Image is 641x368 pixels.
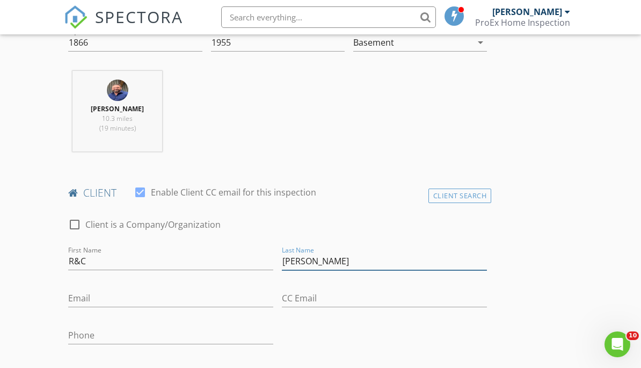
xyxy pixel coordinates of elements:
[64,5,88,29] img: The Best Home Inspection Software - Spectora
[99,124,136,133] span: (19 minutes)
[107,80,128,101] img: travis_dooley_2.jpg
[604,331,630,357] iframe: Intercom live chat
[428,189,492,203] div: Client Search
[151,187,316,198] label: Enable Client CC email for this inspection
[91,104,144,113] strong: [PERSON_NAME]
[492,6,562,17] div: [PERSON_NAME]
[68,186,487,200] h4: client
[95,5,183,28] span: SPECTORA
[102,114,133,123] span: 10.3 miles
[353,38,394,47] div: Basement
[221,6,436,28] input: Search everything...
[627,331,639,340] span: 10
[85,219,221,230] label: Client is a Company/Organization
[475,17,570,28] div: ProEx Home Inspection
[64,15,183,37] a: SPECTORA
[474,36,487,49] i: arrow_drop_down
